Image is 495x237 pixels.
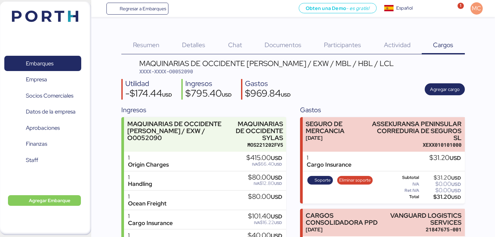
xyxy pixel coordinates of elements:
span: Cargos [433,40,453,49]
span: IVA [254,220,260,225]
button: Agregar cargo [425,83,465,95]
span: IVA [254,181,260,186]
span: Socios Comerciales [26,91,73,101]
div: Total [389,195,419,199]
div: ASSEKURANSA PENINSULAR CORREDURIA DE SEGUROS SL [368,120,462,141]
span: Empresa [26,75,47,84]
div: 21847675-001 [384,226,462,233]
div: Subtotal [389,175,419,180]
span: Agregar Embarque [29,197,70,204]
span: XXXX-XXXX-O0052090 [139,68,193,75]
span: USD [451,181,461,187]
div: $66.40 [246,162,282,167]
span: Resumen [133,40,159,49]
div: [DATE] [306,134,365,141]
div: $80.00 [248,193,282,200]
span: Staff [26,155,38,165]
span: USD [450,154,461,162]
div: Gastos [300,105,465,115]
span: Regresar a Embarques [120,5,166,13]
span: Agregar cargo [430,85,460,93]
div: $31.20 [420,195,461,199]
span: USD [451,194,461,200]
div: CARGOS CONSOLIDADORA PPD [306,212,381,226]
div: Español [396,5,413,12]
div: $101.40 [248,213,282,220]
div: 1 [128,213,173,220]
div: Ingresos [121,105,286,115]
span: Finanzas [26,139,47,149]
span: Actividad [384,40,410,49]
div: MOS221202FV5 [228,141,283,148]
div: $795.40 [185,89,232,100]
a: Datos de la empresa [4,104,81,119]
div: -$174.44 [125,89,172,100]
div: XEXX010101000 [368,141,462,148]
span: USD [271,154,282,162]
div: 1 [128,154,169,161]
div: MAQUINARIAS DE OCCIDENTE SYLAS [228,120,283,141]
div: IVA [389,182,419,187]
span: USD [271,193,282,200]
span: Aprobaciones [26,123,60,133]
span: USD [274,181,282,186]
div: Origin Charges [128,161,169,168]
div: [DATE] [306,226,381,233]
div: 1 [128,193,166,200]
span: MC [472,4,481,13]
span: Eliminar soporte [339,177,371,184]
div: $415.00 [246,154,282,162]
button: Soporte [307,176,333,185]
div: $12.80 [248,181,282,186]
a: Embarques [4,56,81,71]
a: Socios Comerciales [4,88,81,103]
span: USD [451,188,461,194]
div: Ocean Freight [128,200,166,207]
a: Aprobaciones [4,120,81,135]
div: $969.84 [245,89,291,100]
div: Gastos [245,79,291,89]
div: $0.00 [420,182,461,187]
div: 1 [307,154,351,161]
button: Agregar Embarque [8,195,81,206]
span: USD [451,175,461,181]
div: Ret IVA [389,188,419,193]
div: SEGURO DE MERCANCIA [306,120,365,134]
span: USD [222,92,232,98]
div: Handling [128,181,152,188]
a: Staff [4,152,81,168]
div: Ingresos [185,79,232,89]
div: $31.20 [429,154,461,162]
span: Soporte [315,177,331,184]
a: Regresar a Embarques [106,3,169,15]
span: USD [274,162,282,167]
button: Menu [95,3,106,14]
div: MAQUINARIAS DE OCCIDENTE [PERSON_NAME] / EXW / O0052090 [127,120,225,141]
span: Chat [228,40,242,49]
div: Utilidad [125,79,172,89]
span: Datos de la empresa [26,107,76,117]
span: Embarques [26,59,53,68]
span: USD [162,92,172,98]
div: Cargo Insurance [307,161,351,168]
div: $80.00 [248,174,282,181]
div: VANGUARD LOGISTICS SERVICES [384,212,462,226]
span: USD [271,174,282,181]
button: Eliminar soporte [337,176,373,185]
a: Empresa [4,72,81,87]
span: USD [274,220,282,225]
a: Finanzas [4,136,81,152]
div: $0.00 [420,188,461,193]
span: Detalles [182,40,205,49]
span: IVA [252,162,258,167]
div: $31.20 [420,175,461,180]
div: $16.22 [248,220,282,225]
span: USD [271,213,282,220]
div: 1 [128,174,152,181]
div: Cargo Insurance [128,220,173,227]
span: USD [281,92,291,98]
span: Participantes [324,40,361,49]
span: Documentos [265,40,301,49]
div: MAQUINARIAS DE OCCIDENTE [PERSON_NAME] / EXW / MBL / HBL / LCL [139,60,394,67]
